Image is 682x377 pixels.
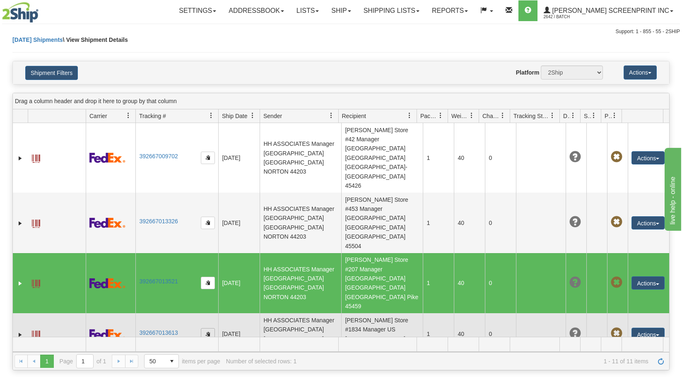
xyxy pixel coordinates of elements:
[631,151,665,164] button: Actions
[454,313,485,355] td: 40
[6,5,77,15] div: live help - online
[139,329,178,336] a: 392667013613
[485,123,516,193] td: 0
[173,0,222,21] a: Settings
[139,112,166,120] span: Tracking #
[201,277,215,289] button: Copy to clipboard
[144,354,179,368] span: Page sizes drop down
[222,112,247,120] span: Ship Date
[663,146,681,231] iframe: chat widget
[611,216,622,228] span: Pickup Not Assigned
[16,219,24,227] a: Expand
[654,355,668,368] a: Refresh
[25,66,78,80] button: Shipment Filters
[545,109,559,123] a: Tracking Status filter column settings
[607,109,622,123] a: Pickup Status filter column settings
[341,253,423,314] td: [PERSON_NAME] Store #207 Manager [GEOGRAPHIC_DATA] [GEOGRAPHIC_DATA] [GEOGRAPHIC_DATA] Pike 45459
[587,109,601,123] a: Shipment Issues filter column settings
[569,151,581,163] span: Unknown
[139,218,178,225] a: 392667013326
[32,327,40,340] a: Label
[201,328,215,341] button: Copy to clipboard
[290,0,325,21] a: Lists
[218,313,260,355] td: [DATE]
[485,193,516,253] td: 0
[149,357,160,365] span: 50
[569,216,581,228] span: Unknown
[584,112,591,120] span: Shipment Issues
[60,354,106,368] span: Page of 1
[32,276,40,289] a: Label
[434,109,448,123] a: Packages filter column settings
[566,109,580,123] a: Delivery Status filter column settings
[201,217,215,229] button: Copy to clipboard
[77,355,93,368] input: Page 1
[454,193,485,253] td: 40
[550,7,669,14] span: [PERSON_NAME] Screenprint Inc
[341,193,423,253] td: [PERSON_NAME] Store #453 Manager [GEOGRAPHIC_DATA] [GEOGRAPHIC_DATA] [GEOGRAPHIC_DATA] 45504
[226,358,296,365] div: Number of selected rows: 1
[465,109,479,123] a: Weight filter column settings
[16,331,24,339] a: Expand
[537,0,680,21] a: [PERSON_NAME] Screenprint Inc 2642 / batch
[631,276,665,290] button: Actions
[260,123,341,193] td: HH ASSOCIATES Manager [GEOGRAPHIC_DATA] [GEOGRAPHIC_DATA] NORTON 44203
[89,152,125,163] img: 2 - FedEx Express®
[32,216,40,229] a: Label
[16,279,24,288] a: Expand
[624,65,657,80] button: Actions
[2,28,680,35] div: Support: 1 - 855 - 55 - 2SHIP
[40,355,53,368] span: Page 1
[13,93,669,109] div: grid grouping header
[482,112,500,120] span: Charge
[63,36,128,43] span: \ View Shipment Details
[423,123,454,193] td: 1
[89,112,107,120] span: Carrier
[204,109,218,123] a: Tracking # filter column settings
[341,313,423,355] td: [PERSON_NAME] Store #1834 Manager US [GEOGRAPHIC_DATA] Banner Elk 28604
[302,358,648,365] span: 1 - 11 of 11 items
[218,123,260,193] td: [DATE]
[341,123,423,193] td: [PERSON_NAME] Store #42 Manager [GEOGRAPHIC_DATA] [GEOGRAPHIC_DATA] [GEOGRAPHIC_DATA]-[GEOGRAPHIC...
[89,329,125,339] img: 2 - FedEx Express®
[263,112,282,120] span: Sender
[485,253,516,314] td: 0
[454,123,485,193] td: 40
[89,278,125,288] img: 2 - FedEx Express®
[218,253,260,314] td: [DATE]
[12,36,63,43] a: [DATE] Shipments
[451,112,469,120] span: Weight
[402,109,417,123] a: Recipient filter column settings
[631,216,665,230] button: Actions
[139,278,178,285] a: 392667013521
[563,112,570,120] span: Delivery Status
[611,328,622,339] span: Pickup Not Assigned
[611,277,622,288] span: Pickup Not Assigned
[423,313,454,355] td: 1
[426,0,474,21] a: Reports
[611,151,622,163] span: Pickup Not Assigned
[569,328,581,339] span: Unknown
[260,193,341,253] td: HH ASSOCIATES Manager [GEOGRAPHIC_DATA] [GEOGRAPHIC_DATA] NORTON 44203
[342,112,366,120] span: Recipient
[516,68,540,77] label: Platform
[325,0,357,21] a: Ship
[631,328,665,341] button: Actions
[144,354,220,368] span: items per page
[357,0,426,21] a: Shipping lists
[32,151,40,164] a: Label
[605,112,612,120] span: Pickup Status
[423,253,454,314] td: 1
[2,2,39,23] img: logo2642.jpg
[485,313,516,355] td: 0
[16,154,24,162] a: Expand
[260,313,341,355] td: HH ASSOCIATES Manager [GEOGRAPHIC_DATA] [GEOGRAPHIC_DATA] NORTON 44203
[89,217,125,228] img: 2 - FedEx Express®
[201,152,215,164] button: Copy to clipboard
[139,153,178,159] a: 392667009702
[222,0,290,21] a: Addressbook
[496,109,510,123] a: Charge filter column settings
[165,355,178,368] span: select
[423,193,454,253] td: 1
[569,277,581,288] span: Unknown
